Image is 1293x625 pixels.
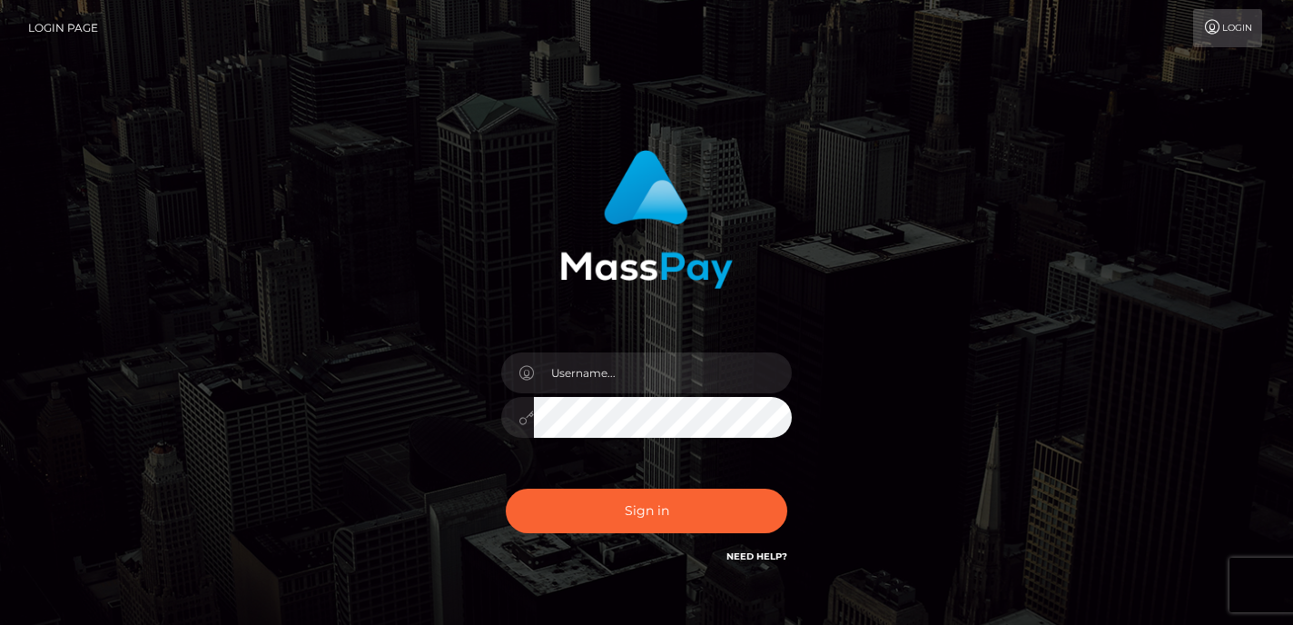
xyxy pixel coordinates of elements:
[1193,9,1262,47] a: Login
[506,489,787,533] button: Sign in
[560,150,733,289] img: MassPay Login
[726,551,787,562] a: Need Help?
[28,9,98,47] a: Login Page
[534,352,792,393] input: Username...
